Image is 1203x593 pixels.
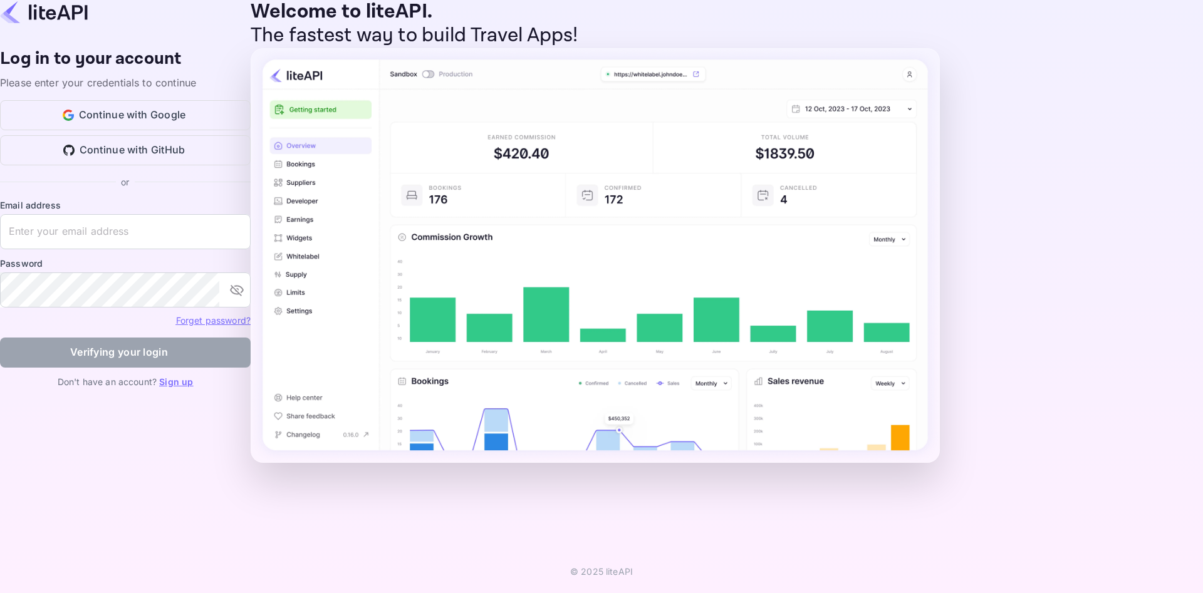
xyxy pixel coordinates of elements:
a: Sign up [159,376,193,387]
p: © 2025 liteAPI [570,565,633,578]
a: Forget password? [176,315,251,326]
button: toggle password visibility [224,277,249,302]
a: Forget password? [176,314,251,326]
img: liteAPI Dashboard Preview [251,48,940,463]
p: or [121,175,129,188]
p: The fastest way to build Travel Apps! [251,24,940,48]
